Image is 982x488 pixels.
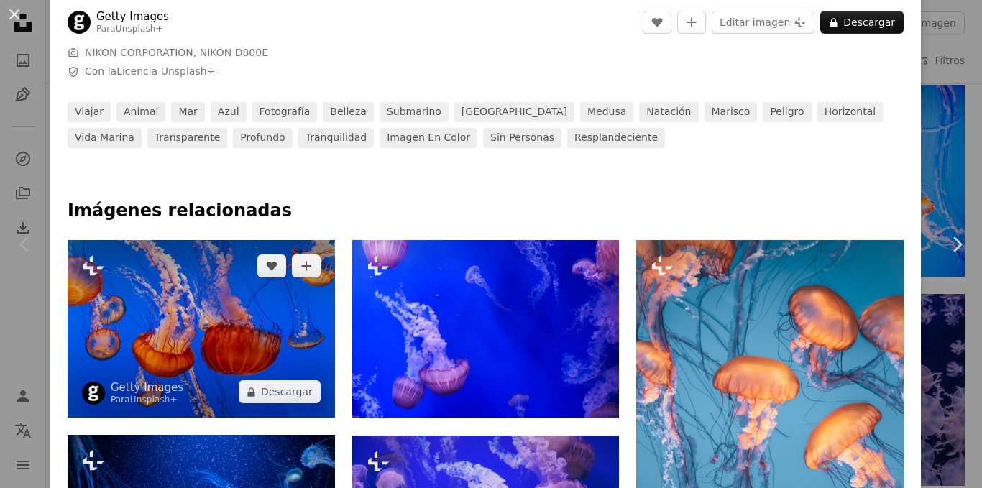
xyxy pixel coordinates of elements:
[68,128,142,148] a: Vida marina
[705,102,758,122] a: marisco
[483,128,561,148] a: sin personas
[96,24,169,35] div: Para
[233,128,292,148] a: profundo
[68,102,111,122] a: viajar
[96,9,169,24] a: Getty Images
[116,102,165,122] a: animal
[211,102,247,122] a: azul
[323,102,374,122] a: belleza
[643,11,671,34] button: Me gusta
[111,380,183,395] a: Getty Images
[68,11,91,34] img: Ve al perfil de Getty Images
[763,102,811,122] a: peligro
[580,102,633,122] a: medusa
[820,11,904,34] button: Descargar
[68,322,335,335] a: La ortiga del Pacífico (Chrysaora fuscescens), u ortiga de mar de la costa oeste, es un cnidario ...
[932,175,982,313] a: Siguiente
[239,380,321,403] button: Descargar
[380,128,477,148] a: imagen en color
[85,46,268,60] button: NIKON CORPORATION, NIKON D800E
[352,240,620,418] img: Un grupo de medusas nadando en un acuario
[567,128,665,148] a: resplandeciente
[636,367,904,379] a: Un grupo de medusas nadando en el océano
[68,200,904,223] h4: Imágenes relacionadas
[171,102,204,122] a: mar
[147,128,228,148] a: transparente
[677,11,706,34] button: Añade a la colección
[111,395,183,406] div: Para
[68,240,335,418] img: La ortiga del Pacífico (Chrysaora fuscescens), u ortiga de mar de la costa oeste, es un cnidario ...
[380,102,449,122] a: submarino
[454,102,574,122] a: [GEOGRAPHIC_DATA]
[639,102,698,122] a: natación
[130,395,178,405] a: Unsplash+
[292,254,321,277] button: Añade a la colección
[817,102,883,122] a: horizontal
[352,323,620,336] a: Un grupo de medusas nadando en un acuario
[116,65,215,77] a: Licencia Unsplash+
[82,382,105,405] img: Ve al perfil de Getty Images
[712,11,814,34] button: Editar imagen
[252,102,318,122] a: fotografía
[116,24,163,34] a: Unsplash+
[298,128,374,148] a: tranquilidad
[257,254,286,277] button: Me gusta
[85,65,215,79] span: Con la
